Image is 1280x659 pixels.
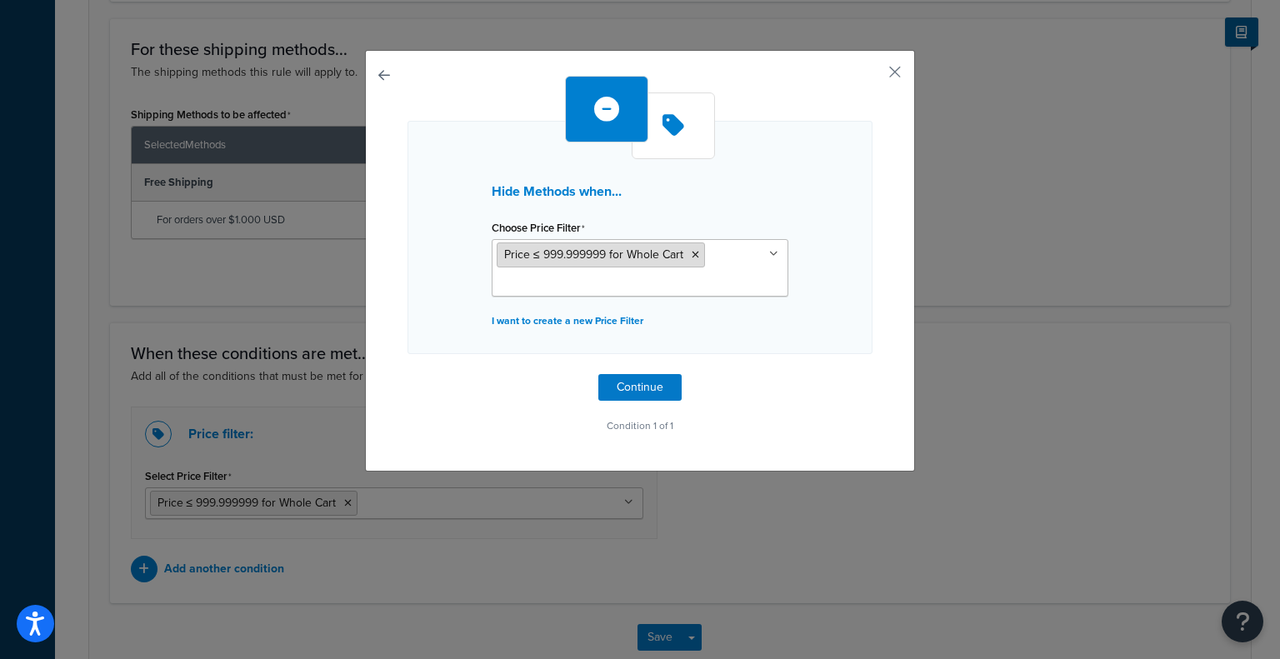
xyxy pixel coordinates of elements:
span: Price ≤ 999.999999 for Whole Cart [504,246,683,263]
p: I want to create a new Price Filter [492,309,788,332]
button: Continue [598,374,682,401]
h3: Hide Methods when... [492,184,788,199]
p: Condition 1 of 1 [407,414,872,437]
label: Choose Price Filter [492,222,585,235]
